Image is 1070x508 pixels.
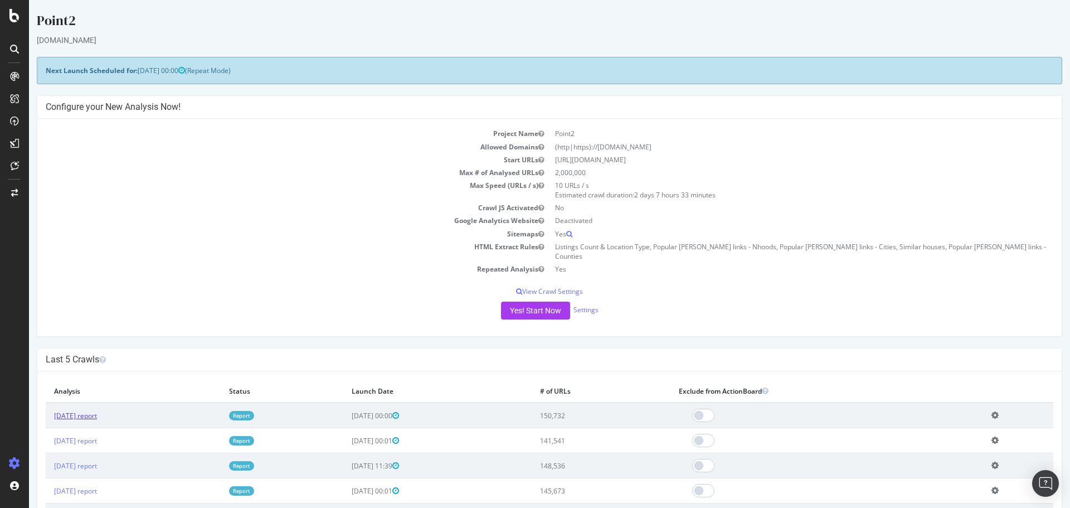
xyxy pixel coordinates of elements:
[472,302,541,320] button: Yes! Start Now
[25,486,68,496] a: [DATE] report
[323,436,370,446] span: [DATE] 00:01
[323,486,370,496] span: [DATE] 00:01
[17,380,192,403] th: Analysis
[521,153,1024,166] td: [URL][DOMAIN_NAME]
[8,57,1033,84] div: (Repeat Mode)
[521,263,1024,275] td: Yes
[323,461,370,471] span: [DATE] 11:39
[17,141,521,153] td: Allowed Domains
[17,263,521,275] td: Repeated Analysis
[1032,470,1059,497] div: Open Intercom Messenger
[503,428,641,453] td: 141,541
[17,66,109,75] strong: Next Launch Scheduled for:
[521,214,1024,227] td: Deactivated
[17,166,521,179] td: Max # of Analysed URLs
[521,179,1024,201] td: 10 URLs / s Estimated crawl duration:
[8,35,1033,46] div: [DOMAIN_NAME]
[521,228,1024,240] td: Yes
[521,166,1024,179] td: 2,000,000
[8,11,1033,35] div: Point2
[17,240,521,263] td: HTML Extract Rules
[641,380,954,403] th: Exclude from ActionBoard
[17,127,521,140] td: Project Name
[503,380,641,403] th: # of URLs
[25,411,68,420] a: [DATE] report
[314,380,503,403] th: Launch Date
[17,179,521,201] td: Max Speed (URLs / s)
[17,228,521,240] td: Sitemaps
[17,214,521,227] td: Google Analytics Website
[503,478,641,504] td: 145,673
[544,305,570,315] a: Settings
[521,141,1024,153] td: (http|https)://[DOMAIN_NAME]
[17,354,1024,365] h4: Last 5 Crawls
[25,436,68,446] a: [DATE] report
[17,101,1024,113] h4: Configure your New Analysis Now!
[323,411,370,420] span: [DATE] 00:00
[109,66,156,75] span: [DATE] 00:00
[200,486,225,496] a: Report
[200,436,225,446] a: Report
[200,411,225,420] a: Report
[200,461,225,471] a: Report
[605,190,687,200] span: 2 days 7 hours 33 minutes
[17,287,1024,296] p: View Crawl Settings
[503,403,641,428] td: 150,732
[25,461,68,471] a: [DATE] report
[521,201,1024,214] td: No
[521,240,1024,263] td: Listings Count & Location Type, Popular [PERSON_NAME] links - Nhoods, Popular [PERSON_NAME] links...
[192,380,314,403] th: Status
[521,127,1024,140] td: Point2
[17,153,521,166] td: Start URLs
[17,201,521,214] td: Crawl JS Activated
[503,453,641,478] td: 148,536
